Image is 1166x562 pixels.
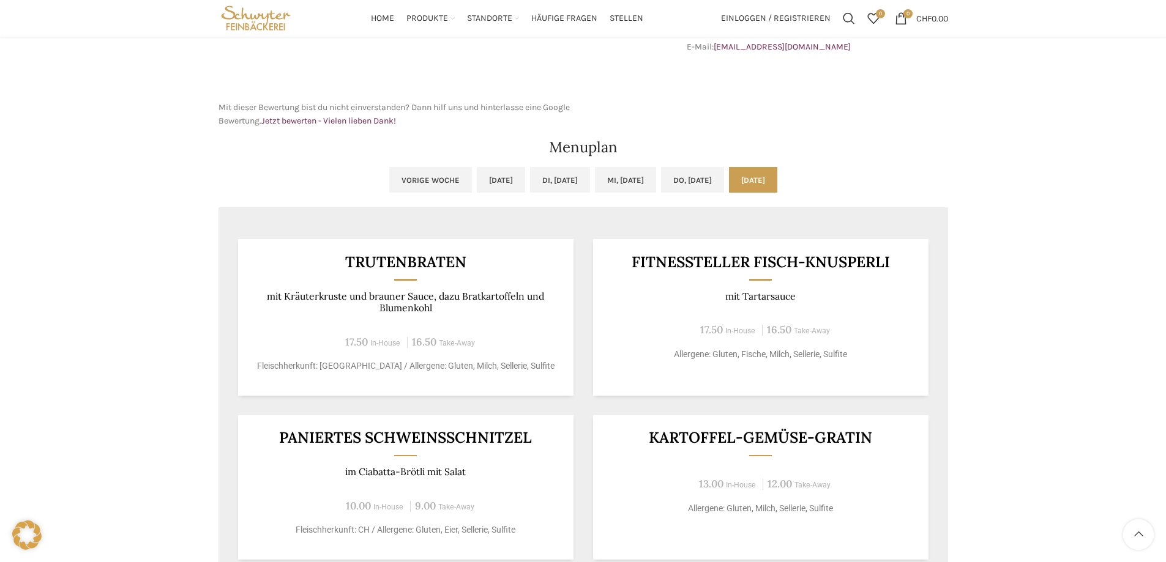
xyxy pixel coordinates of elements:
span: In-House [726,481,756,489]
p: Allergene: Gluten, Fische, Milch, Sellerie, Sulfite [608,348,913,361]
span: 12.00 [768,477,792,490]
span: Standorte [467,13,512,24]
p: mit Kräuterkruste und brauner Sauce, dazu Bratkartoffeln und Blumenkohl [253,290,558,314]
span: Einloggen / Registrieren [721,14,831,23]
span: Take-Away [794,327,830,335]
h2: Menuplan [219,140,948,155]
p: mit Tartarsauce [608,290,913,302]
span: 16.50 [412,335,436,349]
a: 0 [861,6,886,31]
span: Stellen [610,13,643,24]
a: [DATE] [729,167,777,193]
span: CHF [916,13,932,23]
a: [DATE] [477,167,525,193]
span: Produkte [406,13,448,24]
span: 17.50 [345,335,368,349]
h3: Paniertes Schweinsschnitzel [253,430,558,445]
span: In-House [370,339,400,347]
p: Telefon: E-Mail: [589,26,948,54]
span: 17.50 [700,323,723,336]
span: Take-Away [439,339,475,347]
a: 0 CHF0.00 [889,6,954,31]
a: Site logo [219,12,294,23]
h3: Trutenbraten [253,254,558,270]
span: Take-Away [794,481,831,489]
a: Scroll to top button [1123,519,1154,550]
h3: Kartoffel-Gemüse-Gratin [608,430,913,445]
span: 0 [903,9,913,18]
h3: Fitnessteller Fisch-Knusperli [608,254,913,270]
p: Fleischherkunft: CH / Allergene: Gluten, Eier, Sellerie, Sulfite [253,523,558,536]
span: 13.00 [699,477,723,490]
div: Meine Wunschliste [861,6,886,31]
a: Mi, [DATE] [595,167,656,193]
a: Di, [DATE] [530,167,590,193]
a: Home [371,6,394,31]
a: Suchen [837,6,861,31]
span: 0 [876,9,885,18]
span: Take-Away [438,503,474,511]
a: Produkte [406,6,455,31]
p: im Ciabatta-Brötli mit Salat [253,466,558,478]
a: Standorte [467,6,519,31]
span: 9.00 [415,499,436,512]
a: Jetzt bewerten - Vielen lieben Dank! [261,116,396,126]
div: Main navigation [299,6,714,31]
p: Fleischherkunft: [GEOGRAPHIC_DATA] / Allergene: Gluten, Milch, Sellerie, Sulfite [253,360,558,372]
p: Mit dieser Bewertung bist du nicht einverstanden? Dann hilf uns und hinterlasse eine Google Bewer... [219,101,577,128]
bdi: 0.00 [916,13,948,23]
span: 10.00 [346,499,371,512]
a: Stellen [610,6,643,31]
a: Einloggen / Registrieren [715,6,837,31]
p: Allergene: Gluten, Milch, Sellerie, Sulfite [608,502,913,515]
a: Häufige Fragen [531,6,597,31]
span: Home [371,13,394,24]
span: 16.50 [767,323,791,336]
span: In-House [373,503,403,511]
a: [EMAIL_ADDRESS][DOMAIN_NAME] [714,42,851,52]
a: Vorige Woche [389,167,472,193]
span: Häufige Fragen [531,13,597,24]
span: In-House [725,327,755,335]
a: Do, [DATE] [661,167,724,193]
